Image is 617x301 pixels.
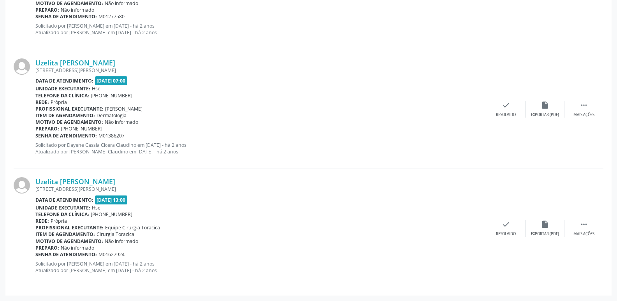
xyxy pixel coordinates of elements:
[51,99,67,106] span: Própria
[35,112,95,119] b: Item de agendamento:
[35,224,104,231] b: Profissional executante:
[35,132,97,139] b: Senha de atendimento:
[91,92,132,99] span: [PHONE_NUMBER]
[61,7,94,13] span: Não informado
[35,125,59,132] b: Preparo:
[531,112,559,118] div: Exportar (PDF)
[35,211,89,218] b: Telefone da clínica:
[35,119,103,125] b: Motivo de agendamento:
[98,13,125,20] span: M01277580
[35,99,49,106] b: Rede:
[91,211,132,218] span: [PHONE_NUMBER]
[98,251,125,258] span: M01627924
[541,220,549,229] i: insert_drive_file
[35,7,59,13] b: Preparo:
[97,112,127,119] span: Dermatologia
[573,112,594,118] div: Mais ações
[105,238,138,245] span: Não informado
[95,195,128,204] span: [DATE] 13:00
[35,218,49,224] b: Rede:
[496,112,516,118] div: Resolvido
[92,85,100,92] span: Hse
[35,245,59,251] b: Preparo:
[541,101,549,109] i: insert_drive_file
[580,101,588,109] i: 
[573,231,594,237] div: Mais ações
[35,251,97,258] b: Senha de atendimento:
[35,142,487,155] p: Solicitado por Dayene Cassia Cicera Claudino em [DATE] - há 2 anos Atualizado por [PERSON_NAME] C...
[14,177,30,194] img: img
[14,58,30,75] img: img
[35,92,89,99] b: Telefone da clínica:
[35,186,487,192] div: [STREET_ADDRESS][PERSON_NAME]
[35,106,104,112] b: Profissional executante:
[35,77,93,84] b: Data de atendimento:
[105,119,138,125] span: Não informado
[35,261,487,274] p: Solicitado por [PERSON_NAME] em [DATE] - há 2 anos Atualizado por [PERSON_NAME] em [DATE] - há 2 ...
[61,125,102,132] span: [PHONE_NUMBER]
[105,106,142,112] span: [PERSON_NAME]
[35,23,487,36] p: Solicitado por [PERSON_NAME] em [DATE] - há 2 anos Atualizado por [PERSON_NAME] em [DATE] - há 2 ...
[98,132,125,139] span: M01386207
[35,197,93,203] b: Data de atendimento:
[105,224,160,231] span: Equipe Cirurgia Toracica
[35,231,95,238] b: Item de agendamento:
[580,220,588,229] i: 
[35,238,103,245] b: Motivo de agendamento:
[35,13,97,20] b: Senha de atendimento:
[51,218,67,224] span: Própria
[92,204,100,211] span: Hse
[496,231,516,237] div: Resolvido
[502,220,510,229] i: check
[35,67,487,74] div: [STREET_ADDRESS][PERSON_NAME]
[35,177,115,186] a: Uzelita [PERSON_NAME]
[502,101,510,109] i: check
[97,231,134,238] span: Cirurgia Toracica
[531,231,559,237] div: Exportar (PDF)
[35,58,115,67] a: Uzelita [PERSON_NAME]
[35,204,90,211] b: Unidade executante:
[61,245,94,251] span: Não informado
[35,85,90,92] b: Unidade executante:
[95,76,128,85] span: [DATE] 07:00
